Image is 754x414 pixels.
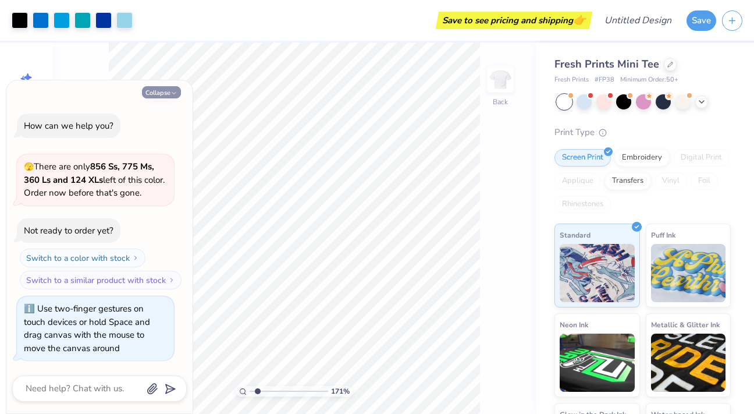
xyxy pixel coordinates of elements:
button: Save [687,10,716,31]
div: Transfers [604,172,651,190]
img: Switch to a similar product with stock [168,277,175,284]
div: Rhinestones [554,196,611,213]
div: Vinyl [655,172,687,190]
img: Back [489,68,512,91]
input: Untitled Design [595,9,681,32]
img: Neon Ink [560,334,635,392]
span: 171 % [331,386,350,397]
span: 👉 [573,13,586,27]
div: Back [493,97,508,107]
div: Screen Print [554,149,611,167]
span: Puff Ink [651,229,675,241]
div: Not ready to order yet? [24,225,113,236]
span: # FP38 [595,75,614,85]
div: Print Type [554,126,731,139]
div: Save to see pricing and shipping [439,12,589,29]
span: There are only left of this color. Order now before that's gone. [24,161,165,199]
strong: 856 Ss, 775 Ms, 360 Ls and 124 XLs [24,161,154,186]
span: Neon Ink [560,319,588,331]
div: Use two-finger gestures on touch devices or hold Space and drag canvas with the mouse to move the... [24,303,150,354]
span: Minimum Order: 50 + [620,75,678,85]
div: Foil [691,172,718,190]
span: Fresh Prints [554,75,589,85]
span: 🫣 [24,161,34,172]
span: Standard [560,229,591,241]
div: How can we help you? [24,120,113,132]
button: Switch to a similar product with stock [20,271,182,289]
div: Embroidery [614,149,670,167]
img: Switch to a color with stock [132,254,139,261]
img: Metallic & Glitter Ink [651,334,726,392]
span: Metallic & Glitter Ink [651,319,720,331]
div: Applique [554,172,601,190]
div: Digital Print [673,149,730,167]
img: Puff Ink [651,244,726,302]
button: Switch to a color with stock [20,249,145,267]
button: Collapse [142,86,181,98]
img: Standard [560,244,635,302]
span: Fresh Prints Mini Tee [554,57,659,71]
